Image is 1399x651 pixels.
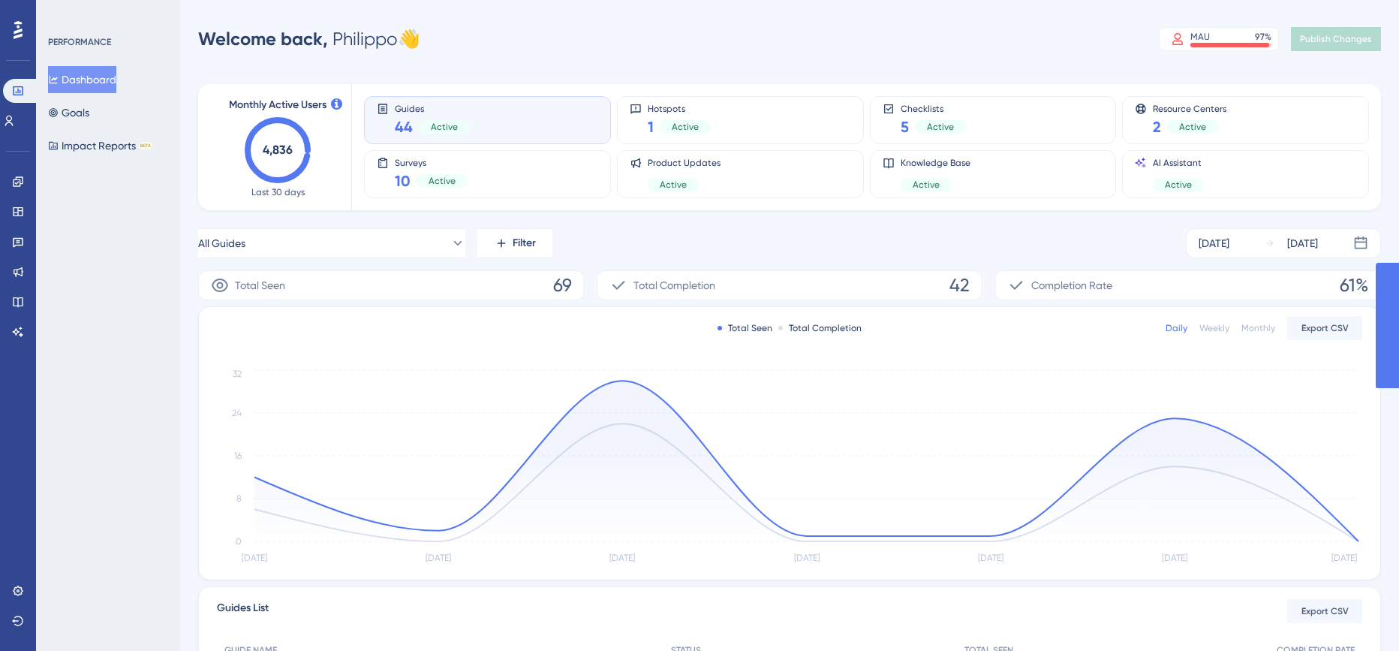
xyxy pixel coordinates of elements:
[1301,605,1349,617] span: Export CSV
[1199,234,1229,252] div: [DATE]
[1300,33,1372,45] span: Publish Changes
[48,36,111,48] div: PERFORMANCE
[198,28,328,50] span: Welcome back,
[263,143,293,157] text: 4,836
[648,116,654,137] span: 1
[1153,103,1226,113] span: Resource Centers
[233,369,242,379] tspan: 32
[1153,157,1204,169] span: AI Assistant
[395,157,468,167] span: Surveys
[1287,316,1362,340] button: Export CSV
[234,451,242,461] tspan: 16
[429,175,456,187] span: Active
[229,96,326,114] span: Monthly Active Users
[395,170,411,191] span: 10
[1291,27,1381,51] button: Publish Changes
[251,186,305,198] span: Last 30 days
[236,536,242,547] tspan: 0
[48,132,152,159] button: Impact ReportsBETA
[1287,599,1362,623] button: Export CSV
[217,599,269,623] span: Guides List
[232,408,242,418] tspan: 24
[48,99,89,126] button: Goals
[513,234,536,252] span: Filter
[1331,553,1357,563] tspan: [DATE]
[1031,276,1112,294] span: Completion Rate
[660,179,687,191] span: Active
[198,234,245,252] span: All Guides
[395,103,470,113] span: Guides
[1336,592,1381,637] iframe: UserGuiding AI Assistant Launcher
[672,121,699,133] span: Active
[242,553,267,563] tspan: [DATE]
[395,116,413,137] span: 44
[1241,322,1275,334] div: Monthly
[48,66,116,93] button: Dashboard
[426,553,451,563] tspan: [DATE]
[236,493,242,504] tspan: 8
[648,157,721,169] span: Product Updates
[1153,116,1161,137] span: 2
[1162,553,1187,563] tspan: [DATE]
[1287,234,1318,252] div: [DATE]
[901,116,909,137] span: 5
[901,157,970,169] span: Knowledge Base
[648,103,711,113] span: Hotspots
[1340,273,1368,297] span: 61%
[913,179,940,191] span: Active
[609,553,635,563] tspan: [DATE]
[1255,31,1271,43] div: 97 %
[1301,322,1349,334] span: Export CSV
[978,553,1003,563] tspan: [DATE]
[901,103,966,113] span: Checklists
[1190,31,1210,43] div: MAU
[431,121,458,133] span: Active
[1199,322,1229,334] div: Weekly
[1165,179,1192,191] span: Active
[949,273,970,297] span: 42
[553,273,572,297] span: 69
[1179,121,1206,133] span: Active
[927,121,954,133] span: Active
[794,553,820,563] tspan: [DATE]
[198,228,465,258] button: All Guides
[139,142,152,149] div: BETA
[718,322,772,334] div: Total Seen
[477,228,552,258] button: Filter
[198,27,420,51] div: Philippo 👋
[235,276,285,294] span: Total Seen
[1166,322,1187,334] div: Daily
[778,322,862,334] div: Total Completion
[633,276,715,294] span: Total Completion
